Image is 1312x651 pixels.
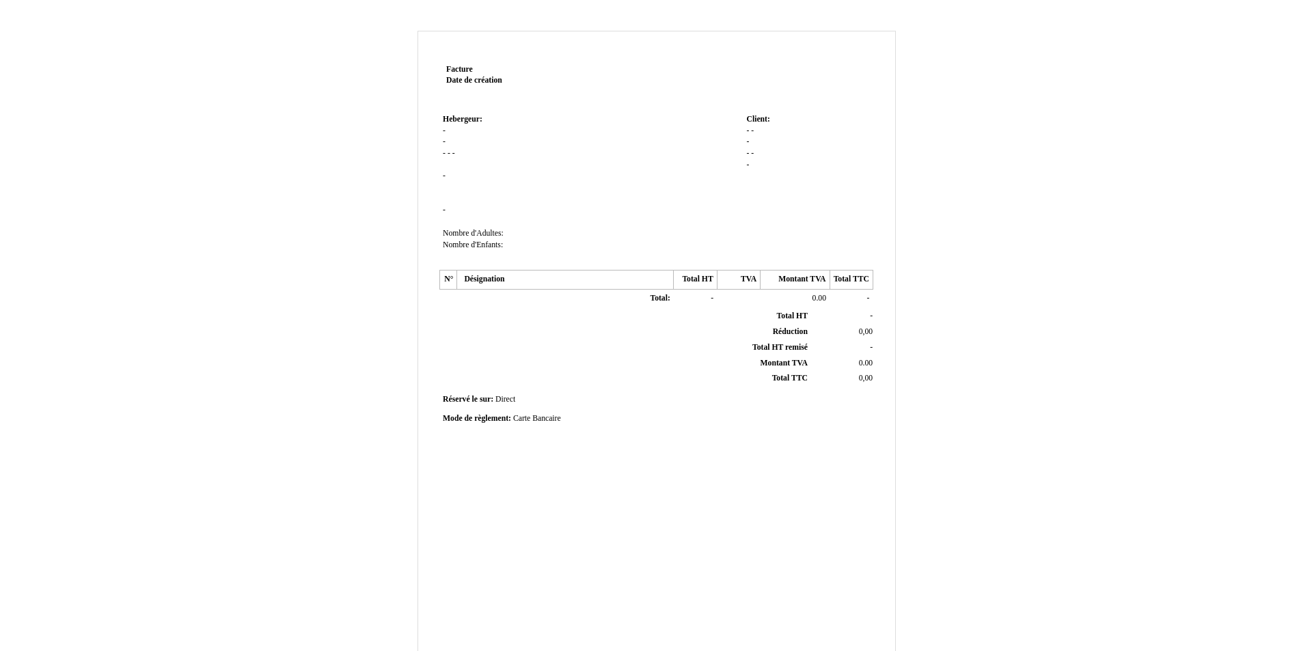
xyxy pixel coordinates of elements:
strong: Date de création [446,76,502,85]
span: - [443,137,446,146]
span: - [443,149,446,158]
span: Total TTC [772,374,808,383]
span: - [867,294,870,303]
span: - [443,126,446,135]
span: - [870,343,873,352]
span: Nombre d'Enfants: [443,240,503,249]
span: - [746,149,749,158]
span: - [452,149,455,158]
th: N° [440,271,457,290]
th: Désignation [457,271,674,290]
span: sur: [480,395,493,404]
span: Réduction [773,327,808,336]
span: Total: [650,294,670,303]
span: Nombre d'Adultes: [443,229,504,238]
span: - [443,206,446,214]
span: Facture [446,65,473,74]
span: 0.00 [812,294,826,303]
span: Client: [746,115,769,124]
span: Carte Bancaire [513,414,561,423]
th: TVA [717,271,760,290]
th: Total TTC [830,271,873,290]
span: 0.00 [859,359,873,368]
span: 0,00 [859,374,873,383]
span: Total HT remisé [752,343,808,352]
span: - [746,126,749,135]
th: Total HT [674,271,717,290]
th: Montant TVA [761,271,830,290]
span: - [443,171,446,180]
span: Direct [495,395,515,404]
span: - [870,311,873,320]
span: - [751,149,754,158]
span: 0,00 [859,327,873,336]
span: Réservé le [443,395,478,404]
span: Mode de règlement: [443,414,511,423]
span: - [711,294,713,303]
span: Total HT [777,311,808,320]
span: - [751,126,754,135]
span: - [448,149,450,158]
span: - [746,137,749,146]
span: Hebergeur: [443,115,482,124]
span: Montant TVA [761,359,808,368]
span: - [746,161,749,169]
